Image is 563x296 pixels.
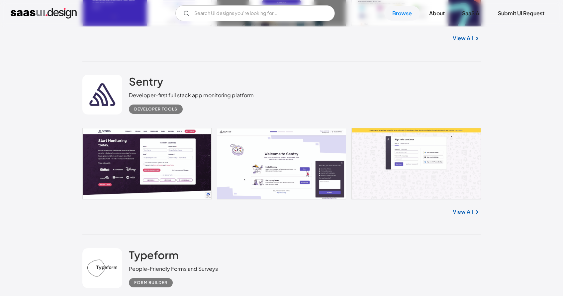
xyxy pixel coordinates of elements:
div: Developer-first full stack app monitoring platform [129,91,254,99]
div: Developer tools [134,105,177,113]
div: People-Friendly Forms and Surveys [129,265,218,273]
a: View All [453,34,473,42]
a: Sentry [129,75,163,91]
a: Browse [384,6,420,21]
a: home [11,8,77,19]
a: Typeform [129,248,178,265]
form: Email Form [175,5,335,21]
div: Form Builder [134,279,167,287]
a: SaaS Ai [454,6,489,21]
h2: Sentry [129,75,163,88]
h2: Typeform [129,248,178,261]
a: View All [453,208,473,216]
input: Search UI designs you're looking for... [175,5,335,21]
a: Submit UI Request [490,6,552,21]
a: About [421,6,453,21]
